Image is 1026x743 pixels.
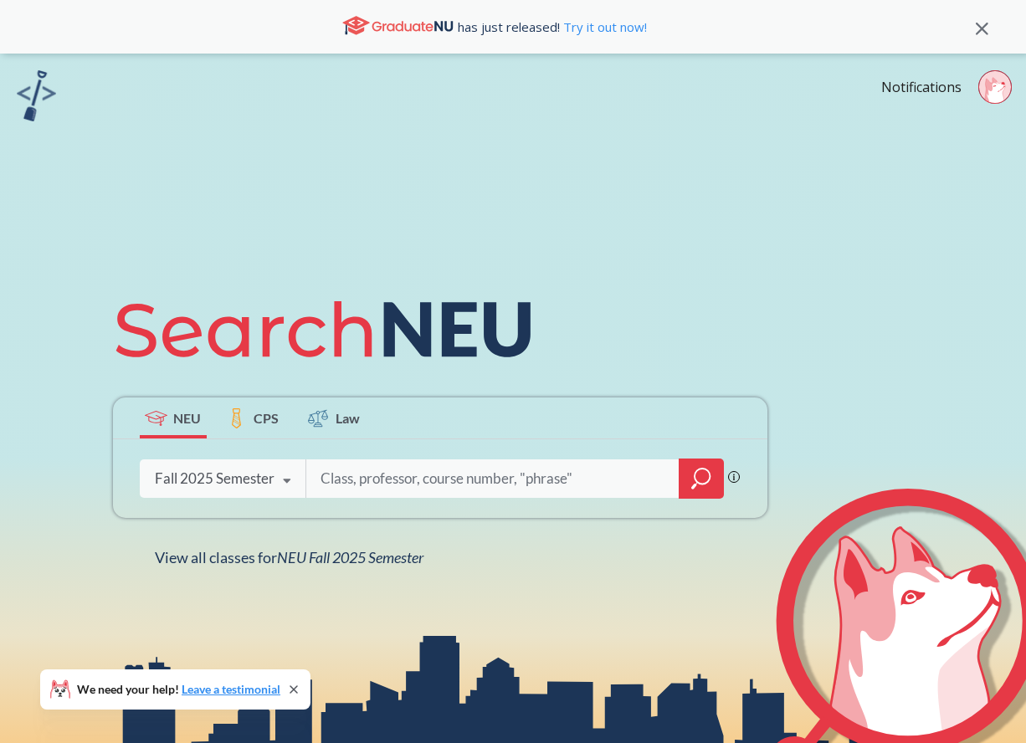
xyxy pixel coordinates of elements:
span: We need your help! [77,684,280,695]
a: Try it out now! [560,18,647,35]
span: View all classes for [155,548,423,566]
div: magnifying glass [679,459,724,499]
span: NEU [173,408,201,428]
span: CPS [254,408,279,428]
img: sandbox logo [17,70,56,121]
div: Fall 2025 Semester [155,469,274,488]
a: sandbox logo [17,70,56,126]
a: Notifications [881,78,962,96]
span: Law [336,408,360,428]
a: Leave a testimonial [182,682,280,696]
input: Class, professor, course number, "phrase" [319,461,667,496]
svg: magnifying glass [691,467,711,490]
span: NEU Fall 2025 Semester [277,548,423,566]
span: has just released! [458,18,647,36]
